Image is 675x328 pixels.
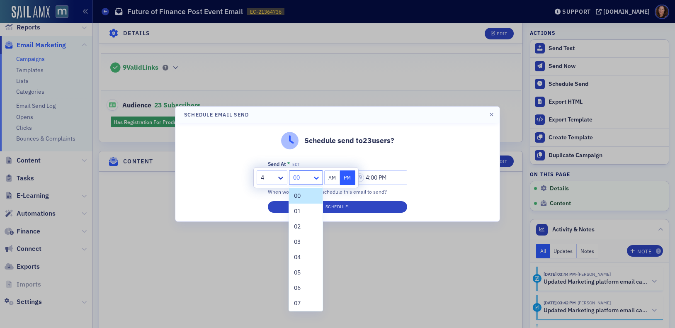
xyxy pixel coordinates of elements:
div: When would you like to schedule this email to send? [268,188,407,195]
span: 05 [294,268,301,277]
div: Send At [268,161,286,167]
span: 01 [294,207,301,216]
button: AM [324,170,340,185]
span: EDT [292,162,299,167]
span: 03 [294,238,301,246]
span: 06 [294,284,301,292]
p: Schedule send to 23 users? [304,135,394,146]
h4: Schedule Email Send [184,111,249,118]
button: Schedule! [268,201,407,213]
input: 00:00 AM [354,170,407,185]
span: 02 [294,222,301,231]
button: PM [340,170,356,185]
span: 00 [294,192,301,200]
abbr: This field is required [287,161,290,167]
span: 07 [294,299,301,308]
span: 04 [294,253,301,262]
